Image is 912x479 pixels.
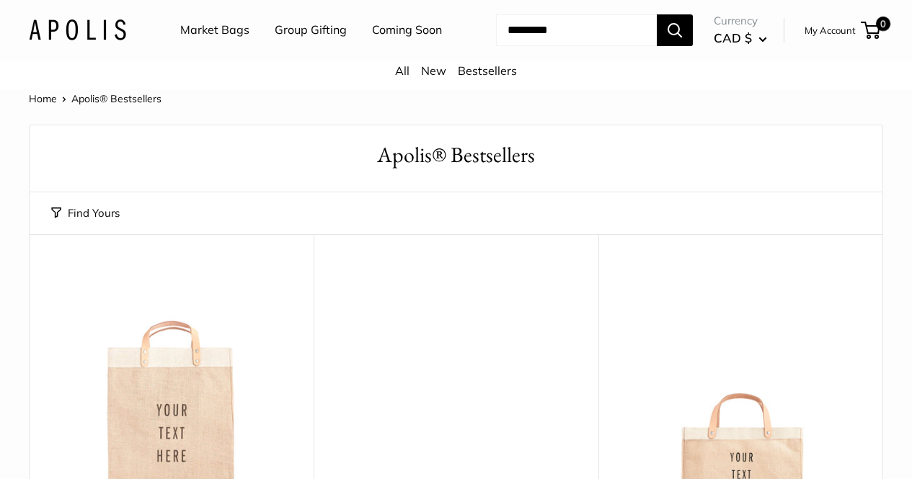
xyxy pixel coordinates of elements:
[714,30,752,45] span: CAD $
[29,19,126,40] img: Apolis
[862,22,880,39] a: 0
[805,22,856,39] a: My Account
[421,63,446,78] a: New
[29,92,57,105] a: Home
[180,19,249,41] a: Market Bags
[275,19,347,41] a: Group Gifting
[395,63,409,78] a: All
[714,11,767,31] span: Currency
[51,203,120,223] button: Find Yours
[29,89,161,108] nav: Breadcrumb
[714,27,767,50] button: CAD $
[51,140,861,171] h1: Apolis® Bestsellers
[657,14,693,46] button: Search
[496,14,657,46] input: Search...
[876,17,890,31] span: 0
[71,92,161,105] span: Apolis® Bestsellers
[372,19,442,41] a: Coming Soon
[458,63,517,78] a: Bestsellers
